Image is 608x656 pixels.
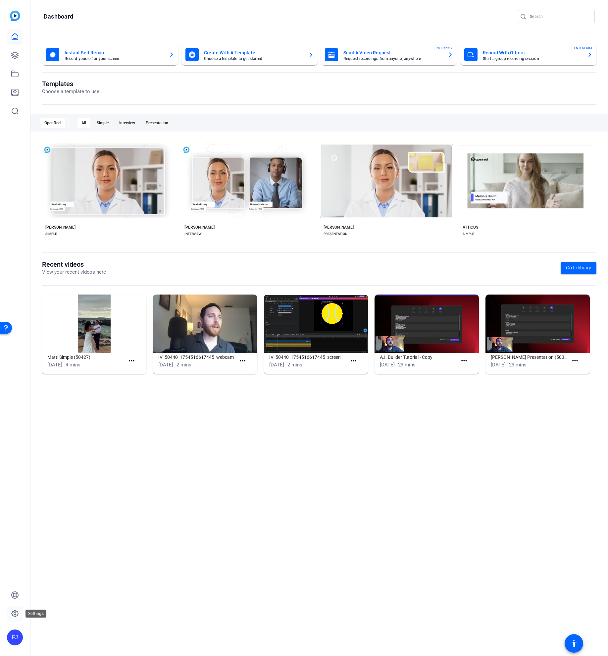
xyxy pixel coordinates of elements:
[264,295,368,353] img: IV_50440_1754516617445_screen
[321,44,457,65] button: Send A Video RequestRequest recordings from anyone, anywhereENTERPRISE
[42,80,99,88] h1: Templates
[47,353,125,361] h1: Matti Simple (50427)
[181,44,318,65] button: Create With A TemplateChoose a template to get started
[509,362,527,368] span: 29 mins
[7,629,23,645] div: FJ
[204,49,303,57] mat-card-title: Create With A Template
[491,353,568,361] h1: [PERSON_NAME] Presentation (50387)
[349,357,358,365] mat-icon: more_horiz
[42,260,106,268] h1: Recent videos
[566,264,591,271] span: Go to library
[77,118,90,128] div: All
[574,45,593,50] span: ENTERPRISE
[287,362,302,368] span: 2 mins
[343,49,442,57] mat-card-title: Send A Video Request
[269,362,284,368] span: [DATE]
[463,225,478,230] div: ATTICUS
[158,362,173,368] span: [DATE]
[343,57,442,61] mat-card-subtitle: Request recordings from anyone, anywhere
[269,353,347,361] h1: IV_50440_1754516617445_screen
[42,44,178,65] button: Instant Self RecordRecord yourself or your screen
[115,118,139,128] div: Interview
[42,268,106,276] p: View your recent videos here
[434,45,454,50] span: ENTERPRISE
[485,295,590,353] img: Sylvia Presentation (50387)
[42,295,146,353] img: Matti Simple (50427)
[491,362,506,368] span: [DATE]
[177,362,191,368] span: 2 mins
[561,262,596,274] a: Go to library
[65,49,164,57] mat-card-title: Instant Self Record
[93,118,113,128] div: Simple
[463,231,474,237] div: SIMPLE
[460,44,596,65] button: Record With OthersStart a group recording sessionENTERPRISE
[47,362,62,368] span: [DATE]
[45,231,57,237] div: SIMPLE
[10,11,20,21] img: blue-gradient.svg
[153,295,257,353] img: IV_50440_1754516617445_webcam
[483,57,582,61] mat-card-subtitle: Start a group recording session
[66,362,80,368] span: 4 mins
[483,49,582,57] mat-card-title: Record With Others
[44,13,73,21] h1: Dashboard
[324,225,354,230] div: [PERSON_NAME]
[375,295,479,353] img: A.I. Builder Tutorial - Copy
[204,57,303,61] mat-card-subtitle: Choose a template to get started
[460,357,468,365] mat-icon: more_horiz
[184,231,202,237] div: INTERVIEW
[380,362,395,368] span: [DATE]
[570,639,578,647] mat-icon: accessibility
[530,13,589,21] input: Search
[45,225,76,230] div: [PERSON_NAME]
[127,357,136,365] mat-icon: more_horiz
[398,362,416,368] span: 29 mins
[40,118,65,128] div: OpenReel
[25,610,46,618] div: Settings
[324,231,347,237] div: PRESENTATION
[184,225,215,230] div: [PERSON_NAME]
[65,57,164,61] mat-card-subtitle: Record yourself or your screen
[380,353,457,361] h1: A.I. Builder Tutorial - Copy
[142,118,172,128] div: Presentation
[571,357,579,365] mat-icon: more_horiz
[42,88,99,95] p: Choose a template to use
[158,353,236,361] h1: IV_50440_1754516617445_webcam
[238,357,247,365] mat-icon: more_horiz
